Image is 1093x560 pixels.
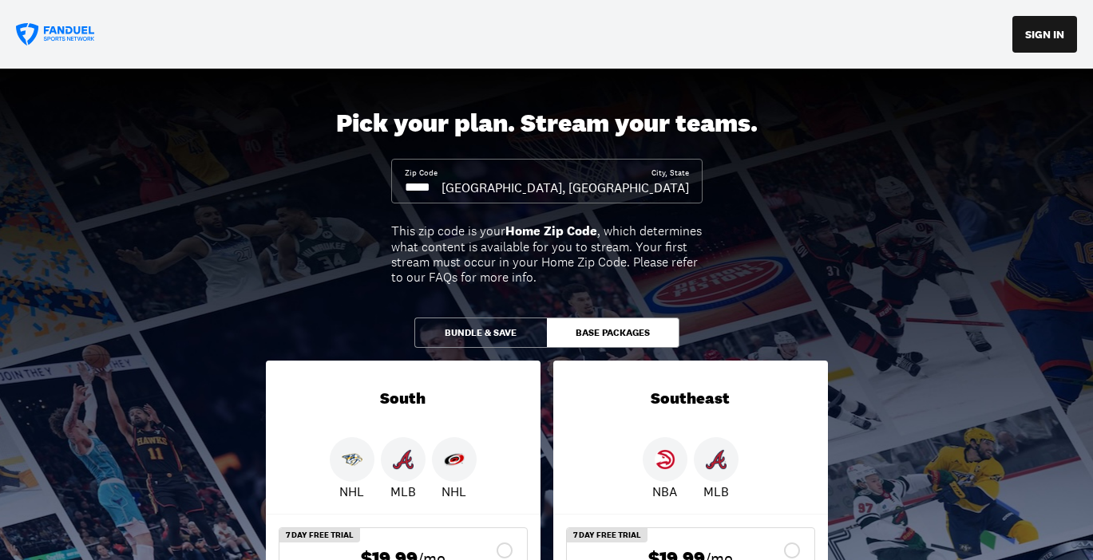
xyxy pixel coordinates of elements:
p: NHL [442,482,466,501]
button: Bundle & Save [414,317,547,348]
div: [GEOGRAPHIC_DATA], [GEOGRAPHIC_DATA] [442,179,689,196]
img: Braves [706,449,727,470]
p: NBA [652,482,677,501]
div: This zip code is your , which determines what content is available for you to stream. Your first ... [391,223,703,285]
button: SIGN IN [1012,16,1077,53]
p: MLB [390,482,416,501]
div: Zip Code [405,168,438,179]
img: Predators [342,449,362,470]
img: Hawks [655,449,675,470]
p: NHL [339,482,364,501]
div: City, State [651,168,689,179]
img: Hurricanes [444,449,465,470]
div: Pick your plan. Stream your teams. [336,108,758,139]
div: Southeast [553,361,828,437]
button: Base Packages [547,317,679,348]
img: Braves [393,449,414,470]
b: Home Zip Code [505,223,597,239]
div: South [266,361,541,437]
div: 7 Day Free Trial [567,528,647,542]
div: 7 Day Free Trial [279,528,360,542]
p: MLB [703,482,729,501]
